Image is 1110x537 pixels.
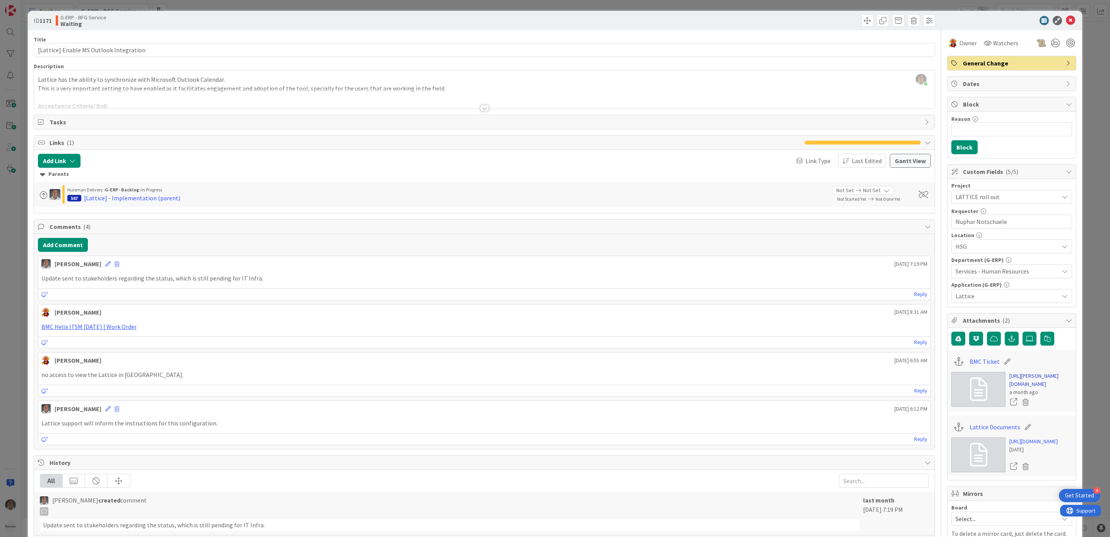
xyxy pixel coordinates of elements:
[956,191,1055,202] span: LATTICE roll out
[50,222,921,231] span: Comments
[963,316,1062,325] span: Attachments
[875,196,900,202] span: Not Done Yet
[60,14,106,21] span: G-ERP - BFG Service
[34,43,935,57] input: type card name here...
[50,138,801,147] span: Links
[1059,489,1100,502] div: Open Get Started checklist, remaining modules: 4
[963,79,1062,88] span: Dates
[970,357,1000,366] a: BMC Ticket
[41,419,928,428] p: Lattice support will inform the instructions for this configuration.
[1009,446,1058,454] div: [DATE]
[951,282,1072,287] div: Application (G-ERP)
[38,238,88,252] button: Add Comment
[50,189,60,200] img: PS
[956,242,1059,251] span: HSG
[67,139,74,146] span: ( 1 )
[963,59,1062,68] span: General Change
[894,308,927,316] span: [DATE] 8:31 AM
[60,21,106,27] b: Waiting
[993,38,1018,48] span: Watchers
[956,267,1059,276] span: Services - Human Resources
[836,186,854,194] span: Not Set
[863,496,929,531] div: [DATE] 7:19 PM
[838,154,886,168] button: Last Edited
[951,183,1072,188] div: Project
[1009,372,1072,388] a: [URL][PERSON_NAME][DOMAIN_NAME]
[951,208,978,215] label: Requester
[39,17,52,24] b: 1171
[38,84,931,93] p: This is a very important setting to have enabled as it facilitates engagement and adoption of the...
[34,63,64,70] span: Description
[40,519,860,531] div: Update sent to stakeholders regarding the status, which is still pending for IT Infra.
[1009,397,1018,407] a: Open
[38,75,931,84] p: Lattice has the ability to synchronize with Microsoft Outlook Calendar.
[963,100,1062,109] span: Block
[41,274,928,283] p: Update sent to stakeholders regarding the status, which is still pending for IT Infra.
[40,496,48,505] img: PS
[894,356,927,365] span: [DATE] 6:55 AM
[956,291,1059,301] span: Lattice
[84,193,180,203] div: [Lattice] - Implementation (parent)
[55,308,101,317] div: [PERSON_NAME]
[949,38,958,48] img: LC
[141,187,162,193] span: In Progress
[105,187,141,193] b: G-ERP - Backlog ›
[1002,317,1010,324] span: ( 2 )
[951,115,970,122] label: Reason
[55,404,101,413] div: [PERSON_NAME]
[890,154,931,168] button: Gantt View
[951,257,1072,263] div: Department (G-ERP)
[40,170,929,179] div: Parents
[839,474,929,488] input: Search...
[34,36,46,43] label: Title
[55,356,101,365] div: [PERSON_NAME]
[41,323,137,330] a: BMC Helix ITSM [DATE] | Work Order
[55,259,101,268] div: [PERSON_NAME]
[863,496,894,504] b: last month
[41,356,51,365] img: LC
[914,434,927,444] a: Reply
[963,489,1062,498] span: Mirrors
[959,38,977,48] span: Owner
[1009,388,1072,396] div: a month ago
[41,404,51,413] img: PS
[50,117,921,127] span: Tasks
[41,259,51,268] img: PS
[1009,437,1058,446] a: [URL][DOMAIN_NAME]
[38,154,81,168] button: Add Link
[914,386,927,396] a: Reply
[1006,168,1018,176] span: ( 5/5 )
[40,474,63,487] div: All
[50,458,921,467] span: History
[67,187,105,193] span: Huisman Delivery ›
[34,16,52,25] span: ID
[914,337,927,347] a: Reply
[894,260,927,268] span: [DATE] 7:19 PM
[963,167,1062,176] span: Custom Fields
[16,1,35,10] span: Support
[83,223,91,231] span: ( 4 )
[970,422,1020,432] a: Lattice Documents
[67,195,81,201] div: 567
[837,196,866,202] span: Not Started Yet
[956,513,1055,524] span: Select...
[41,370,928,379] p: no access to view the Lattice in [GEOGRAPHIC_DATA].
[1065,492,1094,499] div: Get Started
[916,74,927,85] img: ZpNBD4BARTTTSPmcCHrinQHkN84PXMwn.jpg
[914,289,927,299] a: Reply
[805,156,831,165] span: Link Type
[98,496,120,504] b: created
[863,186,880,194] span: Not Set
[852,156,882,165] span: Last Edited
[951,232,1072,238] div: Location
[894,405,927,413] span: [DATE] 6:12 PM
[1009,461,1018,472] a: Open
[52,496,147,516] span: [PERSON_NAME] comment
[951,505,967,510] span: Board
[951,140,978,154] button: Block
[41,308,51,317] img: LC
[1093,487,1100,494] div: 4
